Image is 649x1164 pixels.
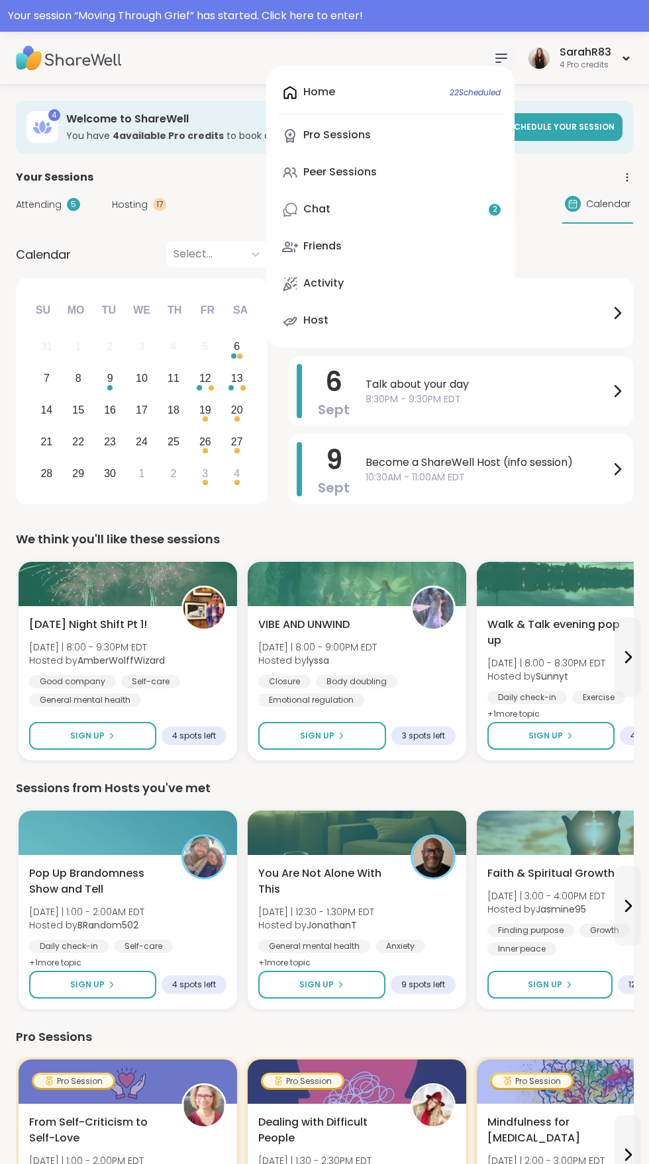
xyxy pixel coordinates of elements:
span: Sept [318,400,350,419]
span: Schedule your session [509,121,615,132]
div: Choose Tuesday, September 16th, 2025 [96,396,125,425]
div: Pro Session [34,1075,113,1088]
div: Choose Friday, September 12th, 2025 [191,365,219,393]
div: Choose Saturday, September 6th, 2025 [223,333,251,361]
div: Choose Wednesday, September 24th, 2025 [128,427,156,456]
button: Sign Up [487,971,613,999]
div: Good company [29,675,116,688]
div: 4 [48,109,60,121]
div: Sa [226,296,255,325]
b: BRandom502 [77,918,138,932]
div: 31 [40,337,52,355]
div: 15 [72,401,84,419]
button: Sign Up [258,971,385,999]
div: Inner peace [487,942,556,956]
div: Friends [303,239,342,253]
div: Daily check-in [29,940,109,953]
div: Tu [94,296,123,325]
span: Hosted by [29,918,144,932]
div: 22 [72,433,84,451]
span: 10:30AM - 11:00AM EDT [366,470,609,484]
div: Your session “ Moving Through Grief ” has started. Click here to enter! [8,8,641,24]
span: Faith & Spiritual Growth [487,866,615,881]
div: Choose Saturday, October 4th, 2025 [223,459,251,488]
div: 27 [231,433,243,451]
button: Sign Up [29,722,156,750]
div: Not available Thursday, September 4th, 2025 [160,333,188,361]
span: Hosted by [487,670,605,683]
div: 11 [168,369,179,387]
div: Not available Sunday, August 31st, 2025 [32,333,61,361]
div: Not available Tuesday, September 2nd, 2025 [96,333,125,361]
span: Calendar [586,197,630,211]
div: Choose Saturday, September 20th, 2025 [223,396,251,425]
span: Hosted by [258,654,377,667]
div: 21 [40,433,52,451]
div: Peer Sessions [303,165,377,179]
span: Sign Up [300,730,334,742]
span: Hosted by [487,903,605,916]
div: Choose Thursday, September 18th, 2025 [160,396,188,425]
div: month 2025-09 [30,331,252,489]
div: Closure [258,675,311,688]
span: [DATE] | 8:00 - 8:30PM EDT [487,656,605,670]
img: AmberWolffWizard [183,588,225,629]
img: SarahR83 [528,48,550,69]
span: From Self-Criticism to Self-Love [29,1114,167,1146]
div: Choose Sunday, September 21st, 2025 [32,427,61,456]
span: [DATE] | 8:00 - 9:00PM EDT [258,641,377,654]
b: Sunnyt [536,670,568,683]
div: 3 [202,465,208,482]
div: Choose Saturday, September 27th, 2025 [223,427,251,456]
div: We [127,296,156,325]
span: 6 [325,363,342,400]
b: Jasmine95 [536,903,586,916]
span: Calendar [16,246,71,263]
span: 9 [326,441,342,478]
div: Choose Sunday, September 7th, 2025 [32,365,61,393]
span: 3 spots left [402,731,445,741]
div: Choose Wednesday, September 17th, 2025 [128,396,156,425]
a: Chat2 [277,194,504,226]
span: Sign Up [70,730,105,742]
div: Anxiety [375,940,425,953]
div: Growth [579,924,630,937]
div: Choose Monday, September 15th, 2025 [64,396,93,425]
span: [DATE] | 3:00 - 4:00PM EDT [487,889,605,903]
div: 4 Pro credits [560,60,611,71]
div: 1 [75,337,81,355]
a: Activity [277,268,504,300]
div: 29 [72,465,84,482]
div: 1 [139,465,145,482]
div: Choose Wednesday, October 1st, 2025 [128,459,156,488]
span: Hosted by [29,654,165,667]
span: [DATE] Night Shift Pt 1! [29,617,147,633]
b: AmberWolffWizard [77,654,165,667]
div: Choose Sunday, September 14th, 2025 [32,396,61,425]
div: Daily check-in [487,691,567,704]
div: 13 [231,369,243,387]
span: You Are Not Alone With This [258,866,396,897]
div: Self-care [114,940,173,953]
div: 30 [104,465,116,482]
div: 24 [136,433,148,451]
div: SarahR83 [560,45,611,60]
span: 4 spots left [172,731,216,741]
div: Sessions from Hosts you've met [16,779,633,797]
div: Pro Session [263,1075,342,1088]
span: Your Sessions [16,169,93,185]
div: Fr [193,296,222,325]
div: Exercise [572,691,625,704]
div: Choose Friday, October 3rd, 2025 [191,459,219,488]
div: We think you'll like these sessions [16,530,633,549]
span: Sign Up [528,730,563,742]
h3: Welcome to ShareWell [66,112,493,126]
img: lyssa [413,588,454,629]
div: 7 [44,369,50,387]
span: Walk & Talk evening pop up [487,617,625,649]
div: Pro Sessions [16,1028,633,1046]
div: Activity [303,276,344,291]
div: Not available Wednesday, September 3rd, 2025 [128,333,156,361]
b: 4 available Pro credit s [113,129,224,142]
div: 17 [153,198,166,211]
